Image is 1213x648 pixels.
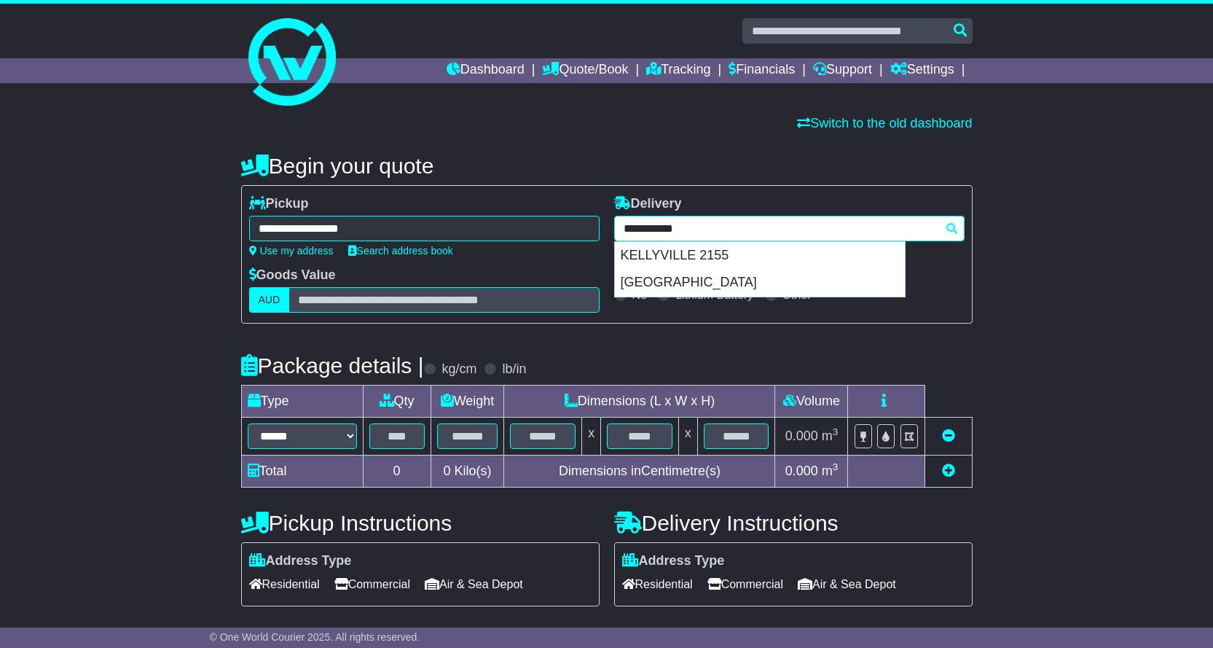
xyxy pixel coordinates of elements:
span: Residential [622,573,693,596]
label: AUD [249,287,290,313]
span: Residential [249,573,320,596]
td: Qty [363,386,431,418]
span: m [822,429,839,443]
a: Support [813,58,872,83]
a: Tracking [646,58,710,83]
a: Quote/Book [542,58,628,83]
td: x [678,418,697,456]
a: Search address book [348,245,453,257]
td: Total [241,456,363,488]
a: Remove this item [942,429,955,443]
span: © One World Courier 2025. All rights reserved. [210,631,420,643]
span: Air & Sea Depot [425,573,523,596]
span: 0.000 [785,464,818,478]
a: Financials [729,58,795,83]
label: lb/in [502,362,526,378]
a: Use my address [249,245,334,257]
span: 0 [443,464,450,478]
h4: Pickup Instructions [241,511,600,535]
td: Dimensions in Centimetre(s) [504,456,775,488]
label: kg/cm [441,362,476,378]
td: Kilo(s) [431,456,504,488]
span: Air & Sea Depot [798,573,896,596]
a: Dashboard [447,58,525,83]
typeahead: Please provide city [614,216,965,241]
sup: 3 [833,426,839,437]
td: Volume [775,386,848,418]
span: m [822,464,839,478]
div: [GEOGRAPHIC_DATA] [615,269,905,297]
label: Delivery [614,196,682,212]
td: Dimensions (L x W x H) [504,386,775,418]
label: Address Type [622,553,725,569]
label: Goods Value [249,268,336,284]
label: Address Type [249,553,352,569]
td: Type [241,386,363,418]
a: Settings [890,58,954,83]
h4: Package details | [241,354,424,378]
a: Switch to the old dashboard [797,116,972,130]
td: 0 [363,456,431,488]
h4: Delivery Instructions [614,511,973,535]
h4: Begin your quote [241,154,973,178]
sup: 3 [833,461,839,472]
a: Add new item [942,464,955,478]
span: 0.000 [785,429,818,443]
td: x [582,418,601,456]
label: Pickup [249,196,309,212]
div: KELLYVILLE 2155 [615,242,905,270]
span: Commercial [707,573,783,596]
td: Weight [431,386,504,418]
span: Commercial [334,573,410,596]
